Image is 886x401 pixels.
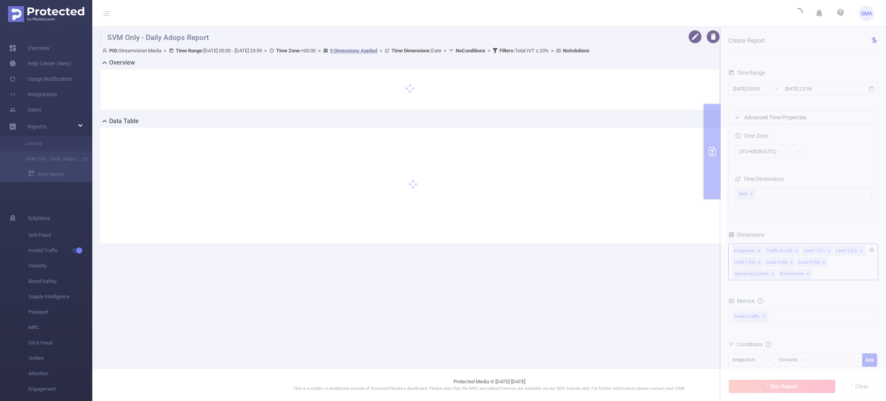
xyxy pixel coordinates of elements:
[28,320,92,335] span: MRC
[8,6,84,22] img: Protected Media
[377,48,385,53] span: >
[793,8,803,19] i: icon: loading
[28,211,50,226] span: Solutions
[92,368,886,401] footer: Protected Media © [DATE]-[DATE]
[500,48,515,53] b: Filters :
[9,40,50,56] a: Overview
[176,48,203,53] b: Time Range:
[112,386,867,392] p: This is a stable, in production version of Protected Media's dashboard. Please note that the MRC ...
[102,48,590,53] span: Streamvision Media [DATE] 00:00 - [DATE] 23:59 +00:00
[100,30,678,45] h1: SVM Only - Daily Adops Report
[28,335,92,351] span: Click Fraud
[28,243,92,258] span: Invalid Traffic
[28,258,92,274] span: Visibility
[316,48,323,53] span: >
[391,48,431,53] b: Time Dimensions :
[456,48,485,53] b: No Conditions
[276,48,301,53] b: Time Zone:
[9,71,72,87] a: Usage Notification
[262,48,269,53] span: >
[9,102,41,117] a: Users
[28,119,47,134] a: Reports
[28,227,92,243] span: Anti-Fraud
[28,381,92,397] span: Engagement
[28,366,92,381] span: Attention
[28,124,47,130] span: Reports
[485,48,493,53] span: >
[162,48,169,53] span: >
[330,48,377,53] u: 9 Dimensions Applied
[500,48,549,53] span: Total IVT ≥ 20%
[563,48,590,53] b: No Solutions
[441,48,449,53] span: >
[549,48,556,53] span: >
[109,58,135,67] h2: Overview
[28,351,92,366] span: Unified
[109,117,139,126] h2: Data Table
[9,56,71,71] a: Help Center (New)
[109,48,118,53] b: PID:
[861,6,872,21] span: SMA
[28,304,92,320] span: Passport
[391,48,441,53] span: Date
[28,289,92,304] span: Supply Intelligence
[28,274,92,289] span: Brand Safety
[102,48,109,53] i: icon: user
[9,87,57,102] a: Integrations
